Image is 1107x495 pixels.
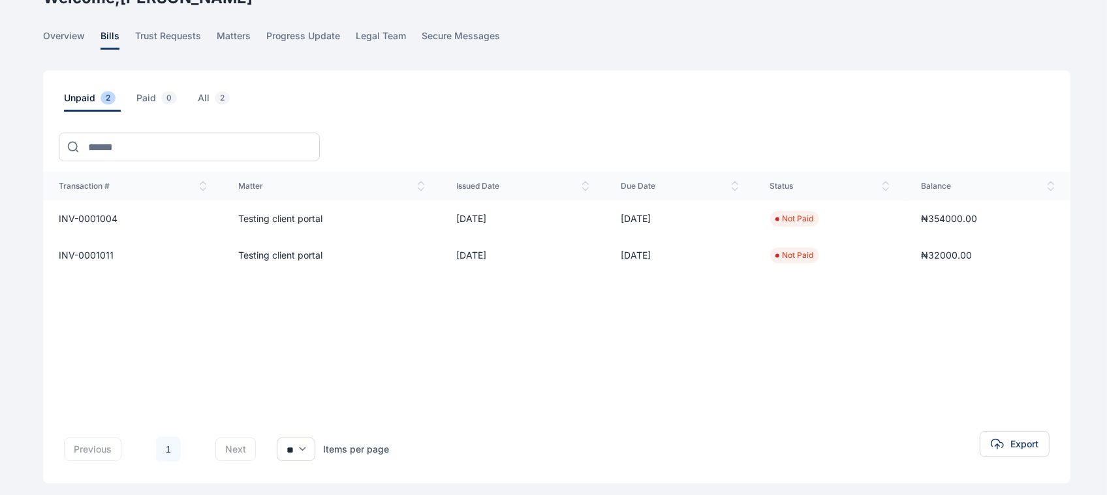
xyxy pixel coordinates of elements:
td: ₦32000.00 [905,237,1070,274]
a: 1 [156,437,181,462]
td: [DATE] [441,237,606,274]
li: 下一页 [187,440,205,458]
span: Export [1010,438,1038,451]
td: Testing client portal [223,237,441,274]
td: Testing client portal [223,200,441,237]
li: 上一页 [132,440,150,458]
td: [DATE] [441,200,606,237]
td: ₦354000.00 [905,200,1070,237]
li: 1 [155,436,181,462]
div: Items per page [323,443,389,456]
a: Paid0 [136,91,198,112]
button: Export [980,431,1050,457]
span: 0 [161,91,177,104]
span: balance [921,181,1055,191]
span: issued date [456,181,590,191]
a: legal team [356,29,422,50]
span: overview [43,29,85,50]
td: [DATE] [605,237,754,274]
a: INV-0001004 [59,213,117,224]
td: [DATE] [605,200,754,237]
span: status [770,181,890,191]
a: trust requests [135,29,217,50]
span: Transaction # [59,181,207,191]
li: Not Paid [775,250,814,261]
a: overview [43,29,101,50]
button: previous [64,438,121,461]
a: All2 [198,91,251,112]
span: matters [217,29,251,50]
span: Due Date [621,181,738,191]
a: secure messages [422,29,516,50]
li: Not Paid [775,214,814,224]
span: trust requests [135,29,201,50]
button: next [215,438,256,461]
span: Matter [238,181,425,191]
a: matters [217,29,266,50]
span: Paid [136,91,182,112]
span: All [198,91,235,112]
span: bills [101,29,119,50]
a: Unpaid2 [64,91,136,112]
span: Unpaid [64,91,121,112]
span: progress update [266,29,340,50]
span: 2 [215,91,230,104]
a: INV-0001011 [59,249,114,261]
span: secure messages [422,29,500,50]
span: legal team [356,29,406,50]
span: 2 [101,91,116,104]
a: bills [101,29,135,50]
a: progress update [266,29,356,50]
